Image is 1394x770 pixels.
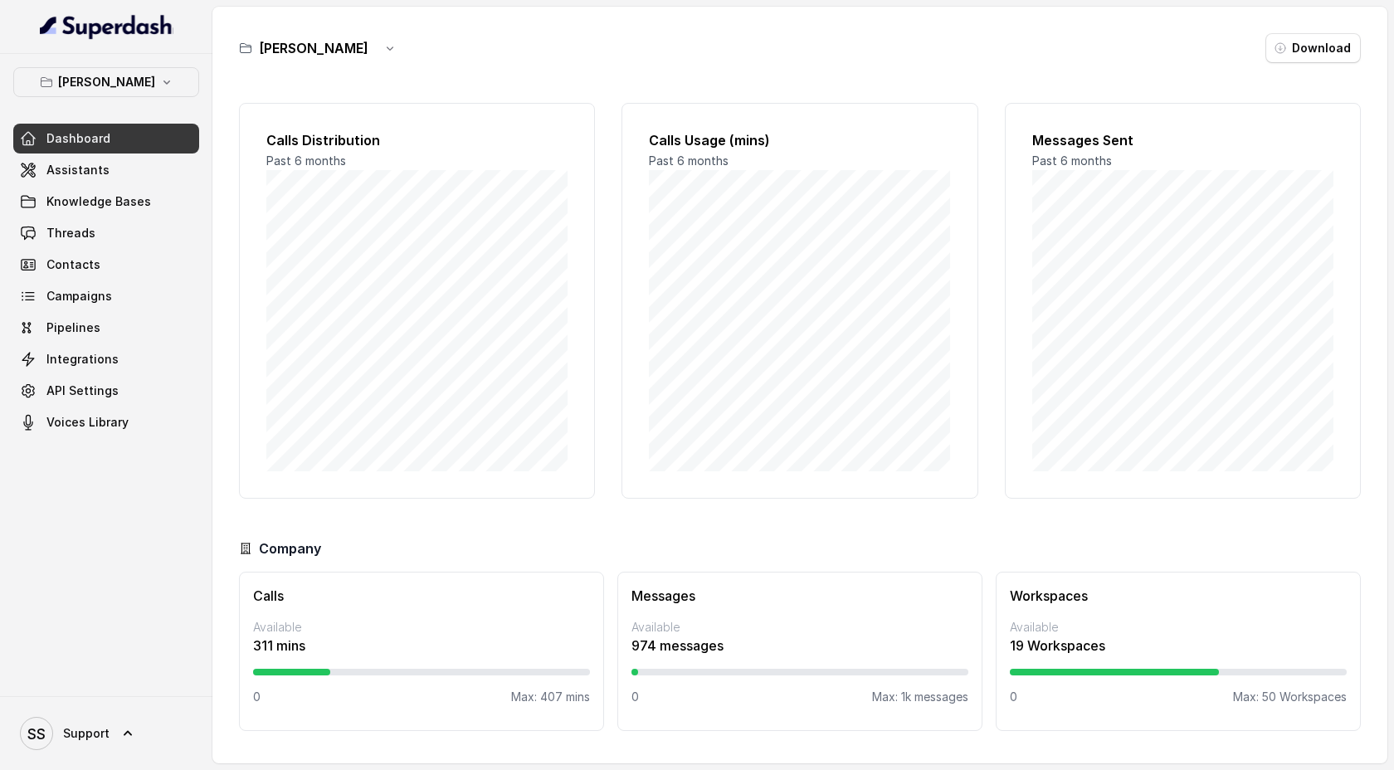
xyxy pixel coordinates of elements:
[46,193,151,210] span: Knowledge Bases
[1010,636,1347,655] p: 19 Workspaces
[46,225,95,241] span: Threads
[13,376,199,406] a: API Settings
[46,383,119,399] span: API Settings
[46,414,129,431] span: Voices Library
[649,154,729,168] span: Past 6 months
[46,162,110,178] span: Assistants
[13,187,199,217] a: Knowledge Bases
[266,154,346,168] span: Past 6 months
[13,155,199,185] a: Assistants
[13,344,199,374] a: Integrations
[631,636,968,655] p: 974 messages
[631,586,968,606] h3: Messages
[13,218,199,248] a: Threads
[13,407,199,437] a: Voices Library
[649,130,950,150] h2: Calls Usage (mins)
[1233,689,1347,705] p: Max: 50 Workspaces
[40,13,173,40] img: light.svg
[46,351,119,368] span: Integrations
[58,72,155,92] p: [PERSON_NAME]
[631,619,968,636] p: Available
[253,636,590,655] p: 311 mins
[1010,689,1017,705] p: 0
[1010,619,1347,636] p: Available
[46,288,112,305] span: Campaigns
[13,710,199,757] a: Support
[1032,130,1333,150] h2: Messages Sent
[253,619,590,636] p: Available
[1265,33,1361,63] button: Download
[13,313,199,343] a: Pipelines
[63,725,110,742] span: Support
[46,130,110,147] span: Dashboard
[253,586,590,606] h3: Calls
[1032,154,1112,168] span: Past 6 months
[631,689,639,705] p: 0
[13,124,199,154] a: Dashboard
[13,67,199,97] button: [PERSON_NAME]
[511,689,590,705] p: Max: 407 mins
[266,130,568,150] h2: Calls Distribution
[259,38,368,58] h3: [PERSON_NAME]
[872,689,968,705] p: Max: 1k messages
[1010,586,1347,606] h3: Workspaces
[46,256,100,273] span: Contacts
[259,539,321,558] h3: Company
[13,250,199,280] a: Contacts
[13,281,199,311] a: Campaigns
[253,689,261,705] p: 0
[46,319,100,336] span: Pipelines
[27,725,46,743] text: SS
